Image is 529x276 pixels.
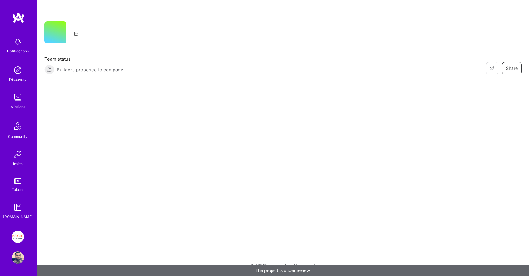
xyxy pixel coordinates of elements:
img: guide book [12,201,24,214]
img: Builders proposed to company [44,65,54,74]
img: teamwork [12,91,24,104]
img: User Avatar [12,251,24,264]
img: Insight Partners: Data & AI - Sourcing [12,231,24,243]
img: Invite [12,148,24,161]
span: Share [506,65,518,71]
a: Insight Partners: Data & AI - Sourcing [10,231,25,243]
img: Community [10,119,25,133]
img: bell [12,36,24,48]
div: Missions [10,104,25,110]
div: Invite [13,161,23,167]
div: Notifications [7,48,29,54]
span: Team status [44,56,123,62]
img: logo [12,12,24,23]
img: tokens [14,178,21,184]
a: User Avatar [10,251,25,264]
i: icon CompanyGray [74,31,79,36]
div: Community [8,133,28,140]
button: Share [502,62,522,74]
div: [DOMAIN_NAME] [3,214,33,220]
img: discovery [12,64,24,76]
span: Builders proposed to company [57,66,123,73]
div: The project is under review. [37,265,529,276]
div: Tokens [12,186,24,193]
i: icon EyeClosed [490,66,494,71]
div: Discovery [9,76,27,83]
